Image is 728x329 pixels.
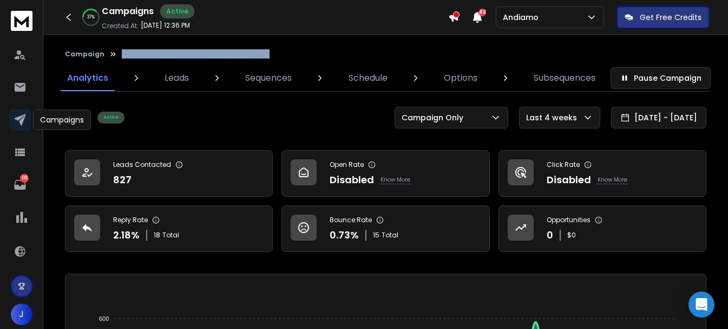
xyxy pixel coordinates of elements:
div: Campaigns [33,109,91,130]
p: 2.18 % [113,228,140,243]
p: Created At: [102,22,139,30]
p: Disabled [547,172,591,188]
p: Campaign Only [402,112,468,123]
img: logo [11,11,32,31]
button: J [11,304,32,325]
a: Opportunities0$0 [499,205,706,252]
a: Click RateDisabledKnow More [499,150,706,197]
p: $ 0 [567,231,576,240]
span: Total [162,231,179,240]
a: Options [437,65,484,91]
p: 0.73 % [330,228,359,243]
p: Andiamo [503,12,543,23]
p: [DATE] 12:36 PM [141,21,190,30]
a: Subsequences [527,65,602,91]
p: Know More [598,176,627,184]
p: 827 [113,172,132,188]
tspan: 600 [99,315,109,322]
p: Andiamo | Top Sales Contacts | [US_STATE] [122,50,270,59]
a: Analytics [61,65,115,91]
a: Reply Rate2.18%18Total [65,205,273,252]
p: Options [444,72,477,85]
p: Click Rate [547,160,580,169]
p: Reply Rate [113,216,148,224]
a: Sequences [239,65,298,91]
p: Open Rate [330,160,364,169]
span: Total [382,231,398,240]
span: 15 [373,231,379,240]
a: Open RateDisabledKnow More [281,150,489,197]
p: Disabled [330,172,374,188]
div: Active [97,112,124,124]
button: Pause Campaign [611,67,711,89]
button: [DATE] - [DATE] [611,107,706,128]
span: 42 [478,9,486,16]
a: Schedule [342,65,394,91]
p: Leads Contacted [113,160,171,169]
button: Get Free Credits [617,7,709,28]
p: 110 [20,174,29,183]
p: Subsequences [534,72,595,85]
p: 37 % [87,14,95,21]
a: Leads Contacted827 [65,150,273,197]
div: Open Intercom Messenger [688,292,714,318]
p: Know More [381,176,410,184]
button: Campaign [65,50,104,59]
p: Last 4 weeks [526,112,581,123]
p: Sequences [245,72,292,85]
div: Active [160,4,194,18]
a: 110 [9,174,31,196]
h1: Campaigns [102,5,154,18]
p: Analytics [67,72,108,85]
p: 0 [547,228,553,243]
a: Bounce Rate0.73%15Total [281,205,489,252]
span: 18 [154,231,160,240]
a: Leads [158,65,195,91]
p: Schedule [349,72,388,85]
p: Bounce Rate [330,216,372,224]
p: Get Free Credits [640,12,701,23]
p: Opportunities [547,216,591,224]
p: Leads [165,72,189,85]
